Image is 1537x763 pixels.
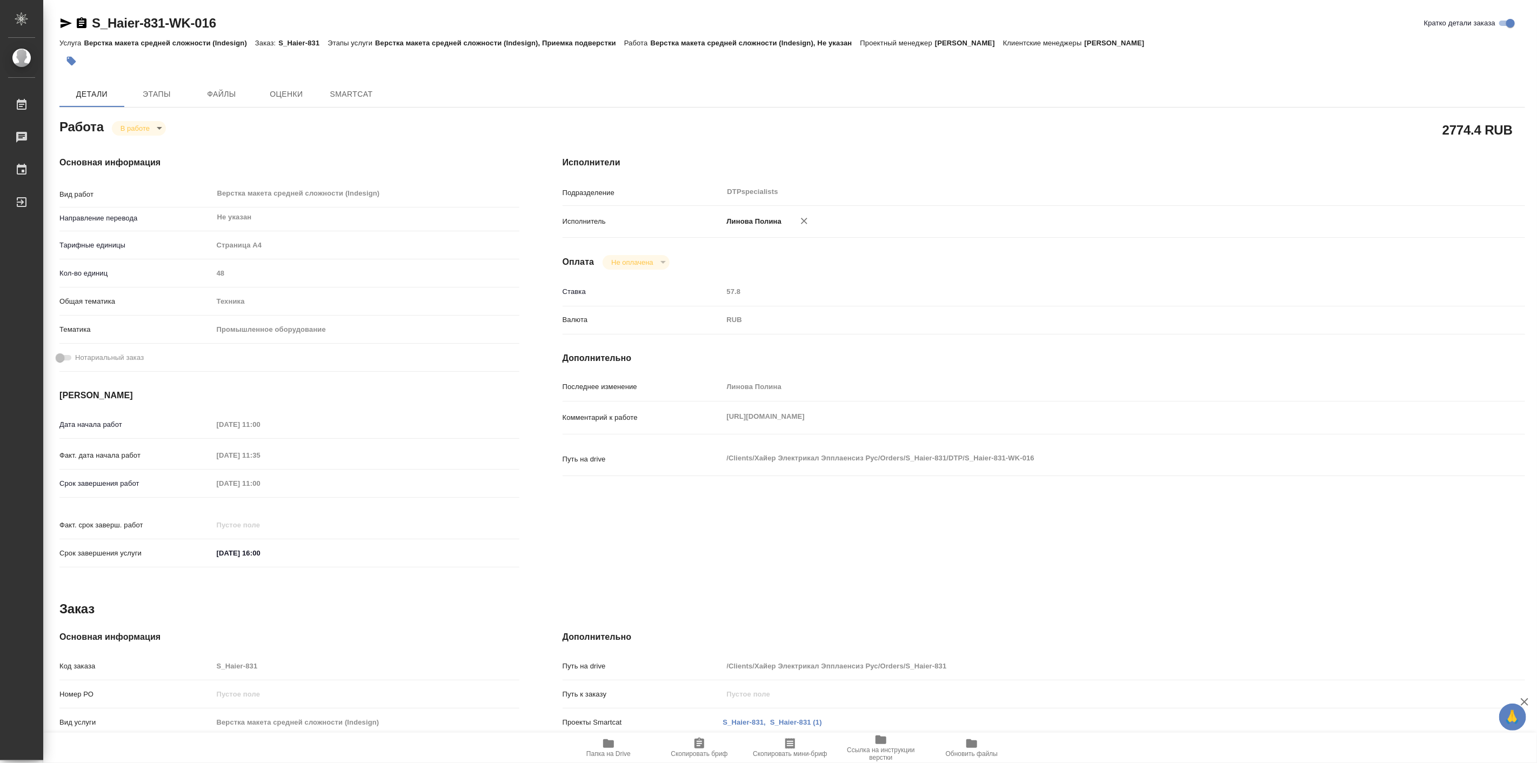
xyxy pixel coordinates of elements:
h2: 2774.4 RUB [1442,121,1513,139]
p: Тематика [59,324,213,335]
button: В работе [117,124,153,133]
p: Направление перевода [59,213,213,224]
button: Папка на Drive [563,733,654,763]
p: Услуга [59,39,84,47]
p: Ставка [563,286,723,297]
button: Скопировать мини-бриф [745,733,836,763]
input: ✎ Введи что-нибудь [213,545,308,561]
p: Исполнитель [563,216,723,227]
p: Клиентские менеджеры [1003,39,1085,47]
h2: Работа [59,116,104,136]
span: Нотариальный заказ [75,352,144,363]
div: Техника [213,292,519,311]
span: Папка на Drive [586,750,631,758]
h2: Заказ [59,600,95,618]
input: Пустое поле [213,476,308,491]
h4: Дополнительно [563,352,1525,365]
span: Ссылка на инструкции верстки [842,746,920,761]
button: Не оплачена [608,258,656,267]
p: [PERSON_NAME] [935,39,1003,47]
input: Пустое поле [723,284,1445,299]
p: Верстка макета средней сложности (Indesign), Не указан [651,39,860,47]
p: Вид работ [59,189,213,200]
span: Кратко детали заказа [1424,18,1495,29]
div: В работе [603,255,669,270]
span: SmartCat [325,88,377,101]
p: Валюта [563,314,723,325]
p: Номер РО [59,689,213,700]
input: Пустое поле [213,686,519,702]
span: Оценки [260,88,312,101]
a: S_Haier-831-WK-016 [92,16,216,30]
button: Скопировать ссылку [75,17,88,30]
h4: [PERSON_NAME] [59,389,519,402]
input: Пустое поле [723,379,1445,394]
button: Удалить исполнителя [792,209,816,233]
button: Ссылка на инструкции верстки [836,733,926,763]
p: Код заказа [59,661,213,672]
p: Путь к заказу [563,689,723,700]
p: Срок завершения услуги [59,548,213,559]
span: Файлы [196,88,248,101]
textarea: [URL][DOMAIN_NAME] [723,407,1445,426]
div: Промышленное оборудование [213,320,519,339]
p: Срок завершения работ [59,478,213,489]
span: Детали [66,88,118,101]
span: Этапы [131,88,183,101]
input: Пустое поле [723,658,1445,674]
p: Работа [624,39,651,47]
p: Тарифные единицы [59,240,213,251]
p: S_Haier-831 [278,39,328,47]
input: Пустое поле [213,417,308,432]
span: 🙏 [1503,706,1522,728]
input: Пустое поле [213,714,519,730]
div: В работе [112,121,166,136]
h4: Оплата [563,256,594,269]
p: Кол-во единиц [59,268,213,279]
p: Проектный менеджер [860,39,935,47]
span: Скопировать мини-бриф [753,750,827,758]
input: Пустое поле [723,686,1445,702]
h4: Основная информация [59,631,519,644]
input: Пустое поле [213,658,519,674]
p: [PERSON_NAME] [1085,39,1153,47]
p: Вид услуги [59,717,213,728]
p: Последнее изменение [563,381,723,392]
button: 🙏 [1499,704,1526,731]
span: Обновить файлы [946,750,998,758]
button: Обновить файлы [926,733,1017,763]
input: Пустое поле [213,265,519,281]
div: Страница А4 [213,236,519,255]
h4: Дополнительно [563,631,1525,644]
a: S_Haier-831 (1) [770,718,822,726]
p: Заказ: [255,39,278,47]
p: Верстка макета средней сложности (Indesign), Приемка подверстки [375,39,624,47]
h4: Исполнители [563,156,1525,169]
p: Факт. срок заверш. работ [59,520,213,531]
p: Верстка макета средней сложности (Indesign) [84,39,255,47]
p: Этапы услуги [328,39,375,47]
h4: Основная информация [59,156,519,169]
p: Путь на drive [563,661,723,672]
p: Путь на drive [563,454,723,465]
textarea: /Clients/Хайер Электрикал Эпплаенсиз Рус/Orders/S_Haier-831/DTP/S_Haier-831-WK-016 [723,449,1445,467]
p: Проекты Smartcat [563,717,723,728]
p: Комментарий к работе [563,412,723,423]
input: Пустое поле [213,517,308,533]
p: Линова Полина [723,216,782,227]
p: Факт. дата начала работ [59,450,213,461]
button: Скопировать ссылку для ЯМессенджера [59,17,72,30]
p: Подразделение [563,188,723,198]
button: Скопировать бриф [654,733,745,763]
input: Пустое поле [213,447,308,463]
div: RUB [723,311,1445,329]
button: Добавить тэг [59,49,83,73]
span: Скопировать бриф [671,750,727,758]
p: Общая тематика [59,296,213,307]
a: S_Haier-831, [723,718,766,726]
p: Дата начала работ [59,419,213,430]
